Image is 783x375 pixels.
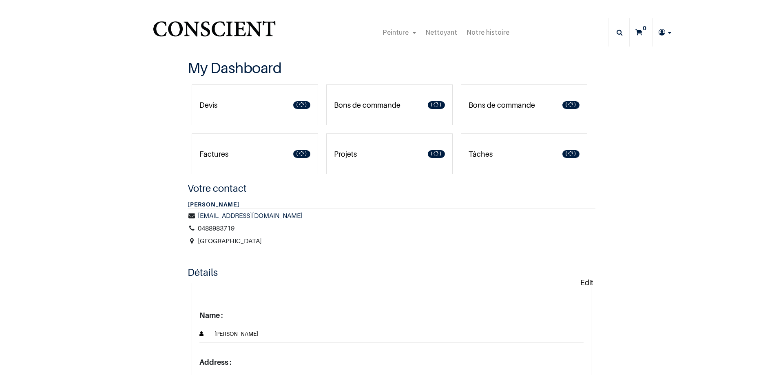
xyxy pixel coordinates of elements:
p: Edit [580,277,593,288]
a: Logo of Conscient [151,16,277,49]
p: Projets [334,149,357,160]
p: Address : [199,357,584,368]
span: Notre histoire [467,27,509,37]
a: Peinture [378,18,421,47]
p: Name : [199,310,584,321]
sup: 0 [641,24,648,32]
h4: Détails [188,266,595,279]
b: [PERSON_NAME] [188,201,239,208]
h4: Votre contact [188,182,595,195]
a: 0 [630,18,652,47]
p: Devis [199,100,217,111]
a: [EMAIL_ADDRESS][DOMAIN_NAME] [198,210,303,221]
span: 0488983719 [198,223,234,234]
p: Bons de commande [334,100,400,111]
a: Projets [326,133,453,174]
img: Conscient [151,16,277,49]
span: [PERSON_NAME] [205,329,258,339]
a: Edit [578,269,595,296]
p: Tâches [469,149,493,160]
h3: My Dashboard [188,58,595,78]
span: Nettoyant [425,27,457,37]
p: Bons de commande [469,100,535,111]
a: Bons de commande [326,84,453,125]
a: Bons de commande [461,84,587,125]
a: Tâches [461,133,587,174]
a: Devis [192,84,318,125]
span: [GEOGRAPHIC_DATA] [198,235,262,246]
p: Factures [199,149,228,160]
span: Peinture [383,27,409,37]
a: Factures [192,133,318,174]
